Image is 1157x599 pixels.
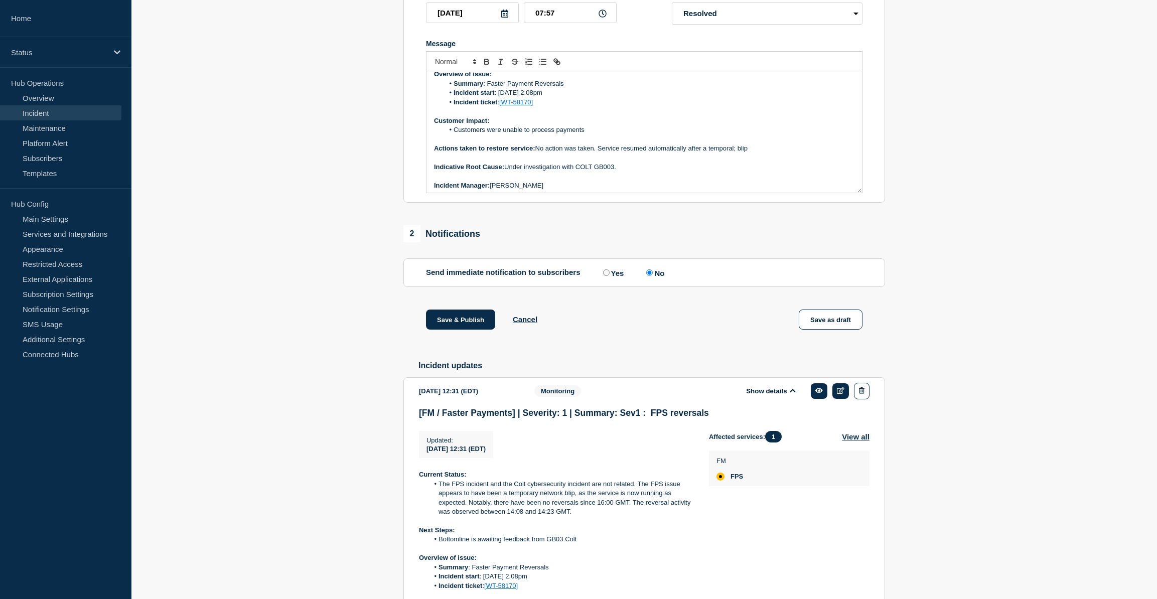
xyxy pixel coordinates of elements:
button: View all [842,431,870,442]
h2: Incident updates [418,361,885,370]
li: Customers were unable to process payments [444,125,855,134]
span: 2 [403,225,420,242]
p: Send immediate notification to subscribers [426,268,581,277]
div: affected [716,473,725,481]
a: [WT-58170] [484,582,518,589]
p: No action was taken. Service resumed automatically after a temporal; blip [434,144,854,153]
li: : [429,581,693,590]
li: : Faster Payment Reversals [429,563,693,572]
button: Toggle ordered list [522,56,536,68]
div: Message [426,72,862,193]
button: Toggle bold text [480,56,494,68]
div: Message [426,40,862,48]
input: Yes [603,269,610,276]
strong: Incident Manager: [434,182,490,189]
input: HH:MM [524,3,617,23]
button: Toggle bulleted list [536,56,550,68]
strong: Actions taken to restore service: [434,144,535,152]
strong: Customer Impact: [434,117,490,124]
button: Toggle link [550,56,564,68]
p: [PERSON_NAME] [434,181,854,190]
button: Show details [743,387,798,395]
label: No [644,268,664,277]
li: The FPS incident and the Colt cybersecurity incident are not related. The FPS issue appears to ha... [429,480,693,517]
p: Updated : [426,436,486,444]
strong: Summary [439,563,468,571]
strong: Indicative Root Cause: [434,163,504,171]
li: : [DATE] 2.08pm [429,572,693,581]
li: : [444,98,855,107]
strong: Incident start [454,89,495,96]
p: Status [11,48,107,57]
strong: Overview of issue: [419,554,477,561]
input: No [646,269,653,276]
button: Cancel [513,315,537,324]
span: FPS [731,473,743,481]
strong: Incident start [439,572,480,580]
strong: Overview of issue: [434,70,492,78]
button: Toggle italic text [494,56,508,68]
a: [WT-58170] [499,98,533,106]
p: Under investigation with COLT GB003. [434,163,854,172]
li: Bottomline is awaiting feedback from GB03 Colt [429,535,693,544]
strong: Summary [454,80,483,87]
div: Send immediate notification to subscribers [426,268,862,277]
strong: Next Steps: [419,526,455,534]
strong: Current Status: [419,471,467,478]
select: Incident type [672,3,862,25]
span: 1 [765,431,782,442]
input: YYYY-MM-DD [426,3,519,23]
span: [DATE] 12:31 (EDT) [426,445,486,453]
span: Affected services: [709,431,787,442]
button: Save as draft [799,310,862,330]
button: Toggle strikethrough text [508,56,522,68]
span: Font size [430,56,480,68]
strong: Incident ticket [439,582,482,589]
div: [DATE] 12:31 (EDT) [419,383,519,399]
strong: Incident ticket [454,98,497,106]
label: Yes [601,268,624,277]
div: Notifications [403,225,480,242]
li: : Faster Payment Reversals [444,79,855,88]
button: Save & Publish [426,310,495,330]
span: Monitoring [534,385,581,397]
p: FM [716,457,743,465]
h3: [FM / Faster Payments] | Severity: 1 | Summary: Sev1 : FPS reversals [419,408,870,418]
li: : [DATE] 2.08pm [444,88,855,97]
